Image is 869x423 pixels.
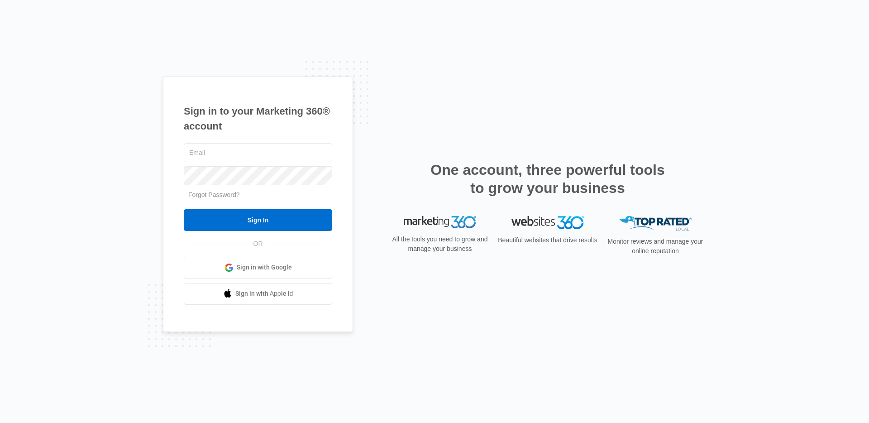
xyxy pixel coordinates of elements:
[184,104,332,134] h1: Sign in to your Marketing 360® account
[619,216,692,231] img: Top Rated Local
[428,161,668,197] h2: One account, three powerful tools to grow your business
[237,263,292,272] span: Sign in with Google
[511,216,584,229] img: Websites 360
[188,191,240,198] a: Forgot Password?
[184,143,332,162] input: Email
[497,236,598,245] p: Beautiful websites that drive results
[247,239,269,249] span: OR
[605,237,706,256] p: Monitor reviews and manage your online reputation
[389,235,491,254] p: All the tools you need to grow and manage your business
[184,283,332,305] a: Sign in with Apple Id
[184,257,332,279] a: Sign in with Google
[235,289,293,298] span: Sign in with Apple Id
[184,209,332,231] input: Sign In
[404,216,476,229] img: Marketing 360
